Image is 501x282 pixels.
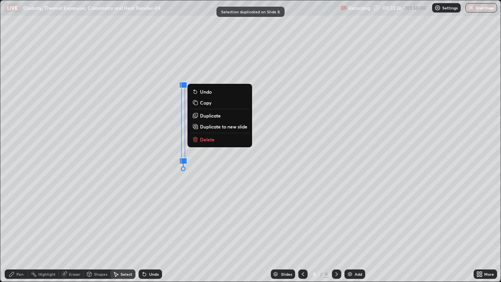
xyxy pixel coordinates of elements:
button: Duplicate to new slide [191,122,249,131]
img: class-settings-icons [434,5,441,11]
p: Recording [348,5,370,11]
button: Copy [191,98,249,107]
div: Add [355,272,362,276]
div: Slides [281,272,292,276]
p: Settings [442,6,458,10]
p: Copy [200,99,211,106]
p: LIVE [7,5,18,11]
img: add-slide-button [347,271,353,277]
p: Undo [200,89,212,95]
p: Duplicate [200,112,221,119]
button: End Class [465,3,497,13]
img: end-class-cross [468,5,474,11]
img: recording.375f2c34.svg [341,5,347,11]
div: Select [121,272,132,276]
div: / [320,272,323,277]
p: Delete [200,136,214,143]
button: Duplicate [191,111,249,120]
div: Undo [149,272,159,276]
div: Eraser [69,272,81,276]
div: Shapes [94,272,107,276]
div: More [484,272,494,276]
p: Duplicate to new slide [200,123,247,130]
div: Pen [16,272,23,276]
div: 8 [311,272,319,277]
button: Undo [191,87,249,96]
div: Highlight [38,272,56,276]
button: Delete [191,135,249,144]
p: Elasticity, Thermal Expansion, Calorimetry and Heat Transfer-04 [23,5,160,11]
div: 9 [324,271,329,278]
